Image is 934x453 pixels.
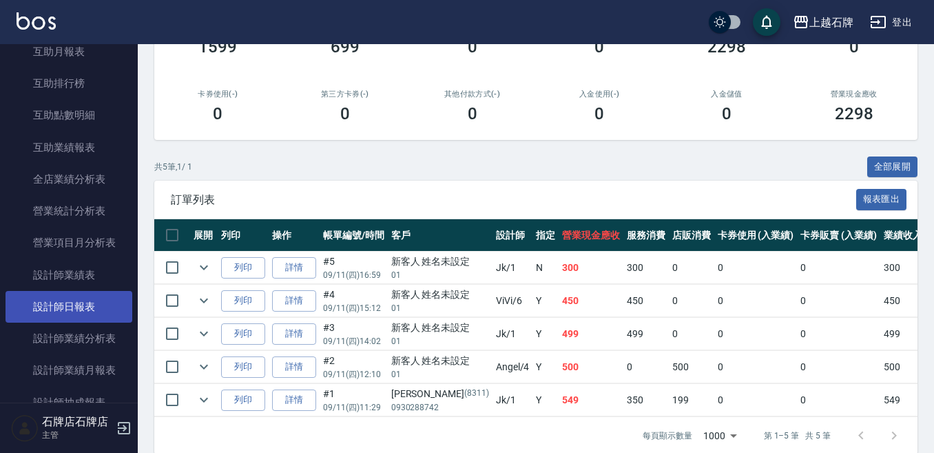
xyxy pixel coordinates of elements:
[492,219,533,252] th: 設計師
[707,37,746,57] h3: 2298
[6,259,132,291] a: 設計師業績表
[171,193,856,207] span: 訂單列表
[272,257,316,279] a: 詳情
[391,321,489,335] div: 新客人 姓名未設定
[320,219,388,252] th: 帳單編號/時間
[623,252,669,284] td: 300
[272,390,316,411] a: 詳情
[559,219,623,252] th: 營業現金應收
[320,285,388,317] td: #4
[559,285,623,317] td: 450
[464,387,489,401] p: (8311)
[880,252,926,284] td: 300
[669,252,714,284] td: 0
[753,8,780,36] button: save
[797,252,880,284] td: 0
[714,252,798,284] td: 0
[669,219,714,252] th: 店販消費
[867,157,918,178] button: 全部展開
[6,36,132,68] a: 互助月報表
[323,269,384,281] p: 09/11 (四) 16:59
[680,90,774,99] h2: 入金儲值
[849,37,859,57] h3: 0
[298,90,393,99] h2: 第三方卡券(-)
[532,285,559,317] td: Y
[797,219,880,252] th: 卡券販賣 (入業績)
[880,351,926,383] td: 500
[6,99,132,131] a: 互助點數明細
[42,415,112,429] h5: 石牌店石牌店
[272,323,316,345] a: 詳情
[559,351,623,383] td: 500
[623,351,669,383] td: 0
[331,37,360,57] h3: 699
[391,354,489,368] div: 新客人 姓名未設定
[221,390,265,411] button: 列印
[218,219,269,252] th: 列印
[559,318,623,350] td: 499
[864,10,917,35] button: 登出
[171,90,265,99] h2: 卡券使用(-)
[880,384,926,416] td: 549
[492,252,533,284] td: Jk /1
[221,356,265,378] button: 列印
[6,227,132,259] a: 營業項目月分析表
[42,429,112,441] p: 主管
[269,219,320,252] th: 操作
[532,384,559,416] td: Y
[714,219,798,252] th: 卡券使用 (入業績)
[559,384,623,416] td: 549
[340,104,350,123] h3: 0
[532,351,559,383] td: Y
[880,318,926,350] td: 499
[623,219,669,252] th: 服務消費
[6,291,132,323] a: 設計師日報表
[320,351,388,383] td: #2
[643,430,692,442] p: 每頁顯示數量
[6,195,132,227] a: 營業統計分析表
[6,323,132,354] a: 設計師業績分析表
[194,323,214,344] button: expand row
[764,430,831,442] p: 第 1–5 筆 共 5 筆
[6,387,132,419] a: 設計師抽成報表
[320,252,388,284] td: #5
[391,335,489,348] p: 01
[221,290,265,312] button: 列印
[198,37,237,57] h3: 1599
[6,68,132,99] a: 互助排行榜
[669,318,714,350] td: 0
[388,219,492,252] th: 客戶
[669,285,714,317] td: 0
[320,384,388,416] td: #1
[492,351,533,383] td: Angel /4
[856,189,907,210] button: 報表匯出
[272,290,316,312] a: 詳情
[272,356,316,378] a: 詳情
[714,318,798,350] td: 0
[320,318,388,350] td: #3
[391,288,489,302] div: 新客人 姓名未設定
[391,368,489,381] p: 01
[623,285,669,317] td: 450
[669,384,714,416] td: 199
[797,285,880,317] td: 0
[809,14,853,31] div: 上越石牌
[194,390,214,410] button: expand row
[856,192,907,205] a: 報表匯出
[552,90,647,99] h2: 入金使用(-)
[468,37,477,57] h3: 0
[880,285,926,317] td: 450
[6,163,132,195] a: 全店業績分析表
[797,318,880,350] td: 0
[623,384,669,416] td: 350
[492,384,533,416] td: Jk /1
[714,384,798,416] td: 0
[807,90,901,99] h2: 營業現金應收
[559,252,623,284] td: 300
[714,351,798,383] td: 0
[213,104,222,123] h3: 0
[492,285,533,317] td: ViVi /6
[194,257,214,278] button: expand row
[532,252,559,284] td: N
[468,104,477,123] h3: 0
